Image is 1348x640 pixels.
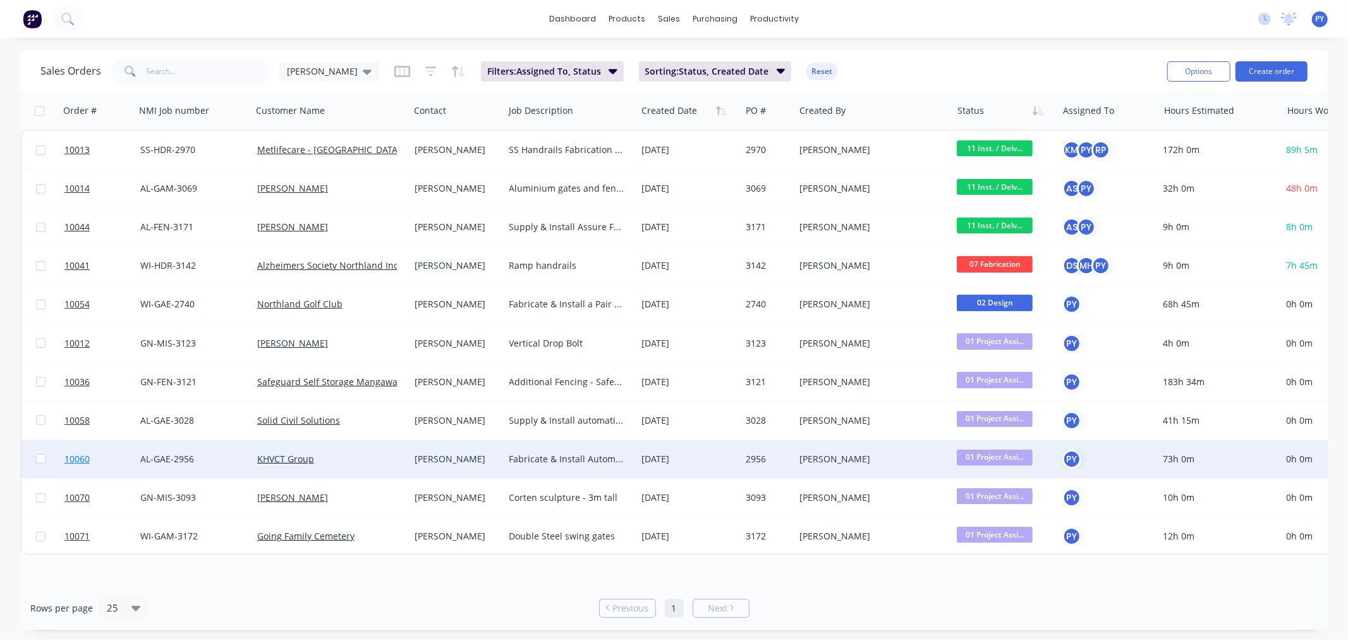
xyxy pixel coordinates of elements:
[509,182,626,195] div: Aluminium gates and fencing
[1286,259,1318,271] span: 7h 45m
[487,65,601,78] span: Filters: Assigned To, Status
[140,221,242,233] div: AL-FEN-3171
[1062,218,1081,237] div: AS
[1286,453,1313,465] span: 0h 0m
[1077,256,1096,275] div: MH
[140,337,242,350] div: GN-MIS-3123
[64,182,90,195] span: 10014
[509,376,626,388] div: Additional Fencing - Safeguard Storage
[64,479,140,517] a: 10070
[1062,527,1081,546] button: PY
[414,104,446,117] div: Contact
[746,453,787,465] div: 2956
[64,363,140,401] a: 10036
[1062,334,1081,353] button: PY
[1077,140,1096,159] div: PY
[799,182,940,195] div: [PERSON_NAME]
[140,144,242,156] div: SS-HDR-2970
[1167,61,1230,82] button: Options
[957,333,1033,349] span: 01 Project Assi...
[1286,337,1313,349] span: 0h 0m
[415,414,495,427] div: [PERSON_NAME]
[1287,104,1347,117] div: Hours Worked
[257,337,328,349] a: [PERSON_NAME]
[140,376,242,388] div: GN-FEN-3121
[746,376,787,388] div: 3121
[64,298,90,311] span: 10054
[64,144,90,156] span: 10013
[415,530,495,543] div: [PERSON_NAME]
[509,337,626,350] div: Vertical Drop Bolt
[746,104,766,117] div: PO #
[140,182,242,195] div: AL-GAM-3069
[1077,179,1096,198] div: PY
[1062,140,1110,159] button: KMPYRP
[744,9,805,28] div: productivity
[746,337,787,350] div: 3123
[1163,491,1270,504] div: 10h 0m
[612,602,648,615] span: Previous
[64,440,140,478] a: 10060
[147,59,270,84] input: Search...
[1062,256,1110,275] button: DSMHPY
[1163,453,1270,465] div: 73h 0m
[1163,376,1270,388] div: 183h 34m
[641,414,736,427] div: [DATE]
[594,599,755,618] ul: Pagination
[1063,104,1114,117] div: Assigned To
[806,63,837,80] button: Reset
[708,602,727,615] span: Next
[641,453,736,465] div: [DATE]
[481,61,624,82] button: Filters:Assigned To, Status
[1286,182,1318,194] span: 48h 0m
[686,9,744,28] div: purchasing
[1062,256,1081,275] div: DS
[1163,259,1270,272] div: 9h 0m
[509,298,626,311] div: Fabricate & Install a Pair of Automatic Solar Powered Swing Gates
[509,453,626,465] div: Fabricate & Install Automatic Aluminium Sliding Gate
[1062,295,1081,314] div: PY
[746,298,787,311] div: 2740
[64,453,90,465] span: 10060
[64,491,90,504] span: 10070
[1062,179,1096,198] button: ASPY
[543,9,602,28] a: dashboard
[1164,104,1234,117] div: Hours Estimated
[1062,411,1081,430] div: PY
[799,414,940,427] div: [PERSON_NAME]
[1286,491,1313,503] span: 0h 0m
[63,104,97,117] div: Order #
[746,259,787,272] div: 3142
[509,414,626,427] div: Supply & Install automatic sliding gate
[641,104,697,117] div: Created Date
[509,144,626,156] div: SS Handrails Fabrication and Install
[641,221,736,233] div: [DATE]
[639,61,792,82] button: Sorting:Status, Created Date
[957,104,984,117] div: Status
[641,298,736,311] div: [DATE]
[64,324,140,362] a: 10012
[1163,337,1270,350] div: 4h 0m
[799,337,940,350] div: [PERSON_NAME]
[746,414,787,427] div: 3028
[957,295,1033,311] span: 02 Design
[23,9,42,28] img: Factory
[140,453,242,465] div: AL-GAE-2956
[415,259,495,272] div: [PERSON_NAME]
[641,491,736,504] div: [DATE]
[64,221,90,233] span: 10044
[641,530,736,543] div: [DATE]
[415,144,495,156] div: [PERSON_NAME]
[256,104,325,117] div: Customer Name
[746,182,787,195] div: 3069
[1163,144,1270,156] div: 172h 0m
[509,530,626,543] div: Double Steel swing gates
[257,491,328,503] a: [PERSON_NAME]
[1062,488,1081,507] button: PY
[746,221,787,233] div: 3171
[1062,450,1081,469] button: PY
[509,104,573,117] div: Job Description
